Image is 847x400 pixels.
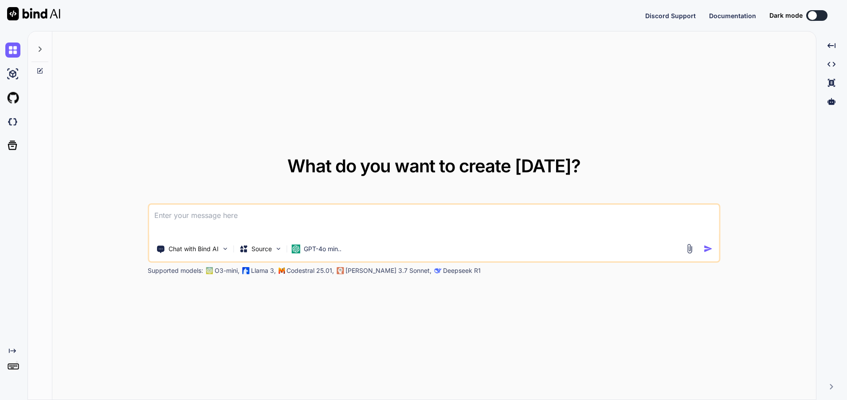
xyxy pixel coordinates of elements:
img: GPT-4 [206,267,213,274]
p: Supported models: [148,266,203,275]
p: Deepseek R1 [443,266,481,275]
p: Codestral 25.01, [286,266,334,275]
img: Mistral-AI [278,268,285,274]
img: Pick Models [274,245,282,252]
img: GPT-4o mini [291,245,300,253]
button: Discord Support [645,11,696,20]
img: icon [703,244,713,253]
p: Chat with Bind AI [169,245,219,253]
p: Llama 3, [251,266,276,275]
img: githubLight [5,90,20,105]
button: Documentation [709,11,756,20]
img: attachment [684,244,694,254]
span: Dark mode [769,11,803,20]
img: Pick Tools [221,245,229,252]
img: claude [337,267,344,274]
span: What do you want to create [DATE]? [287,155,580,177]
span: Discord Support [645,12,696,19]
img: Bind AI [7,7,60,20]
span: Documentation [709,12,756,19]
img: ai-studio [5,66,20,82]
img: Llama2 [242,267,249,274]
p: [PERSON_NAME] 3.7 Sonnet, [345,266,431,275]
img: chat [5,43,20,58]
p: O3-mini, [215,266,239,275]
p: Source [251,245,272,253]
img: claude [434,267,441,274]
p: GPT-4o min.. [304,245,341,253]
img: darkCloudIdeIcon [5,114,20,129]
